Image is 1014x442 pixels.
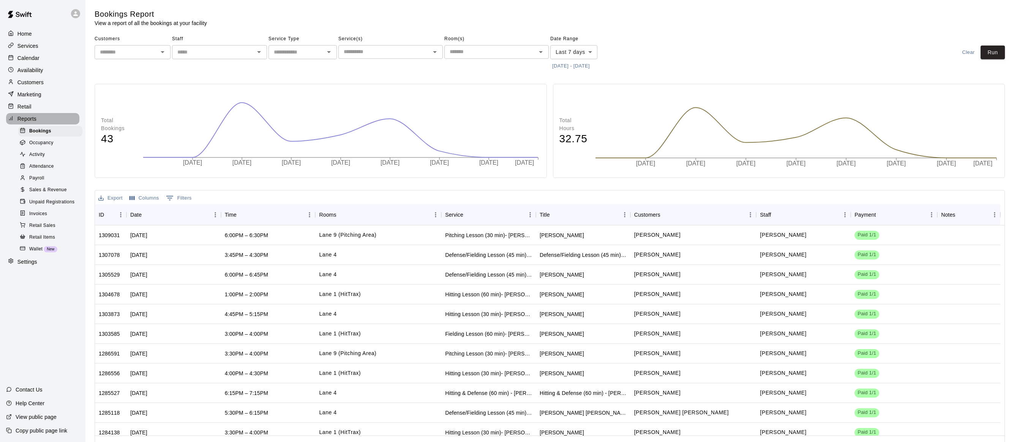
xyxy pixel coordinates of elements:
tspan: [DATE] [686,160,705,167]
span: Bookings [29,127,51,135]
p: Eric Opelski [760,369,806,377]
div: Unpaid Registrations [18,197,82,208]
span: Occupancy [29,139,54,147]
span: Customers [95,33,171,45]
button: Menu [115,209,126,220]
a: Calendar [6,52,79,64]
p: Lane 4 [319,251,336,259]
tspan: [DATE] [331,160,350,166]
div: Payroll [18,173,82,184]
p: Callihan Gaskins [634,369,681,377]
div: sam casey [540,310,584,318]
div: Defense/Fielding Lesson (45 min)- Jose Polanco [445,409,532,417]
span: Paid 1/1 [854,251,879,258]
p: Grace Cunningham [634,290,681,298]
div: 1309031 [99,231,120,239]
a: Occupancy [18,137,85,149]
div: Date [130,204,142,225]
div: ID [99,204,104,225]
div: Attendance [18,161,82,172]
span: Paid 1/1 [854,409,879,416]
h4: 32.75 [559,132,588,146]
div: Pitching Lesson (30 min)- Kyle Bunn [445,231,532,239]
div: 4:45PM – 5:15PM [225,310,268,318]
div: Hitting & Defense (60 min) - Jose Polanco [445,389,532,397]
div: Occupancy [18,138,82,148]
div: Grace Cunningham [540,291,584,298]
div: Time [221,204,316,225]
p: Retail [17,103,32,110]
button: Sort [463,209,474,220]
div: Wed, Aug 13, 2025 [130,389,147,397]
span: Paid 1/1 [854,350,879,357]
tspan: [DATE] [636,160,655,167]
button: Sort [336,209,347,220]
p: Lane 4 [319,310,336,318]
button: Sort [104,209,115,220]
div: Thu, Aug 14, 2025 [130,271,147,278]
div: Defense/Fielding Lesson (45 min)- Jose Polanco [540,251,627,259]
div: Grady Daub [540,231,584,239]
div: Title [536,204,630,225]
div: Mon, Aug 11, 2025 [130,429,147,436]
div: Wed, Aug 13, 2025 [130,409,147,417]
p: Jose Polanco [760,409,806,417]
a: Reports [6,113,79,124]
div: 6:15PM – 7:15PM [225,389,268,397]
div: ID [95,204,126,225]
div: 3:45PM – 4:30PM [225,251,268,259]
p: Dalton Greene [634,428,681,436]
div: 1:00PM – 2:00PM [225,291,268,298]
p: Availability [17,66,43,74]
p: Eric Opelski [760,290,806,298]
p: Jose Polanco [760,271,806,278]
div: Fielding Lesson (60 min)- Eric Opelski [445,330,532,338]
div: Marketing [6,89,79,100]
button: Sort [876,209,886,220]
p: Wells Payne [634,409,729,417]
span: Paid 1/1 [854,271,879,278]
button: Open [535,47,546,57]
span: Retail Items [29,234,55,241]
a: Customers [6,77,79,88]
div: Retail Sales [18,220,82,231]
button: Sort [550,209,561,220]
p: Kylee Volosin [634,330,681,338]
div: Wed, Aug 13, 2025 [130,370,147,377]
div: Henry Jones [540,350,584,357]
div: 6:00PM – 6:45PM [225,271,268,278]
div: Invoices [18,209,82,219]
a: Retail Sales [18,220,85,231]
div: KATELYN DAWSON [540,271,584,278]
div: Home [6,28,79,39]
div: Title [540,204,550,225]
tspan: [DATE] [787,160,806,167]
div: Hitting & Defense (60 min) - Jose Polanco [540,389,627,397]
div: Time [225,204,237,225]
p: Lane 9 (Pitching Area) [319,349,376,357]
span: New [44,247,57,251]
div: Date [126,204,221,225]
span: Service(s) [338,33,443,45]
div: 1285527 [99,389,120,397]
p: Lane 4 [319,409,336,417]
div: Activity [18,149,82,160]
a: Availability [6,64,79,76]
button: Sort [771,209,782,220]
tspan: [DATE] [430,160,449,166]
a: Payroll [18,173,85,184]
p: Eric Opelski [760,330,806,338]
p: Jose Polanco [760,389,806,397]
span: Room(s) [444,33,549,45]
div: Kylee Volosin [540,330,584,338]
button: Menu [989,209,1000,220]
div: Hitting Lesson (30 min)- Eric Opelski [445,429,532,436]
p: Lane 4 [319,271,336,278]
button: Menu [430,209,441,220]
p: Home [17,30,32,38]
button: Menu [524,209,536,220]
div: Hitting Lesson (30 min)- Eric Opelski [445,310,532,318]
